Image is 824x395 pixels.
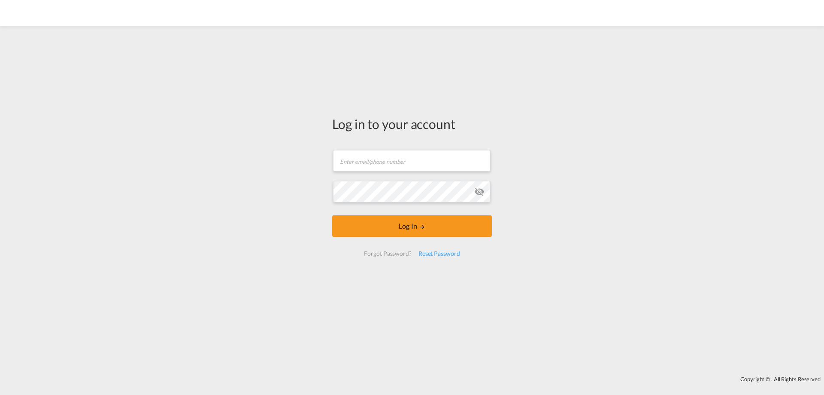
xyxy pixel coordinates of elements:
md-icon: icon-eye-off [474,187,485,197]
div: Forgot Password? [360,246,415,261]
div: Reset Password [415,246,463,261]
input: Enter email/phone number [333,150,491,171]
div: Log in to your account [332,115,492,133]
button: LOGIN [332,215,492,237]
